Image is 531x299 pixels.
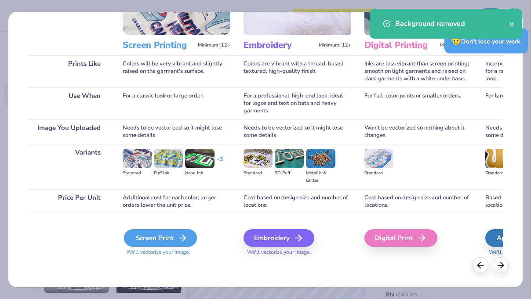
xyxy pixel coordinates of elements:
span: We'll vectorize your image. [123,249,230,256]
div: Neon Ink [185,169,214,177]
div: Cost based on design size and number of locations. [244,189,351,214]
div: Background removed [395,18,509,29]
span: Minimum: 12+ [198,42,230,48]
div: For full-color prints or smaller orders. [364,87,472,119]
div: Needs to be vectorized so it might lose some details [244,119,351,144]
img: Standard [364,149,393,168]
h3: Digital Printing [364,40,436,51]
button: close [509,18,515,29]
div: Inks are less vibrant than screen printing; smooth on light garments and raised on dark garments ... [364,55,472,87]
div: Price Per Unit [28,189,109,214]
img: Standard [123,149,152,168]
div: For a professional, high-end look; ideal for logos and text on hats and heavy garments. [244,87,351,119]
div: Metallic & Glitter [306,169,335,184]
div: Colors are vibrant with a thread-based textured, high-quality finish. [244,55,351,87]
div: Embroidery [244,229,314,247]
div: Standard [123,169,152,177]
h3: Embroidery [244,40,315,51]
div: Screen Print [124,229,197,247]
div: Image You Uploaded [28,119,109,144]
div: Needs to be vectorized so it might lose some details [123,119,230,144]
div: Cost based on design size and number of locations. [364,189,472,214]
div: Standard [244,169,273,177]
div: Prints Like [28,55,109,87]
div: For a classic look or large order. [123,87,230,119]
div: 3D Puff [275,169,304,177]
div: Standard [485,169,514,177]
div: Puff Ink [154,169,183,177]
div: Additional cost for each color; larger orders lower the unit price. [123,189,230,214]
img: 3D Puff [275,149,304,168]
p: You can change this later. [28,5,109,13]
img: Neon Ink [185,149,214,168]
div: Won't be vectorized so nothing about it changes [364,119,472,144]
h3: Screen Printing [123,40,194,51]
img: Metallic & Glitter [306,149,335,168]
img: Standard [485,149,514,168]
img: Standard [244,149,273,168]
span: We'll vectorize your image. [244,249,351,256]
div: Colors will be very vibrant and slightly raised on the garment's surface. [123,55,230,87]
div: Use When [28,87,109,119]
div: Variants [28,144,109,189]
div: Digital Print [364,229,437,247]
div: + 3 [217,155,223,170]
span: Minimum: 12+ [319,42,351,48]
div: Standard [364,169,393,177]
img: Puff Ink [154,149,183,168]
